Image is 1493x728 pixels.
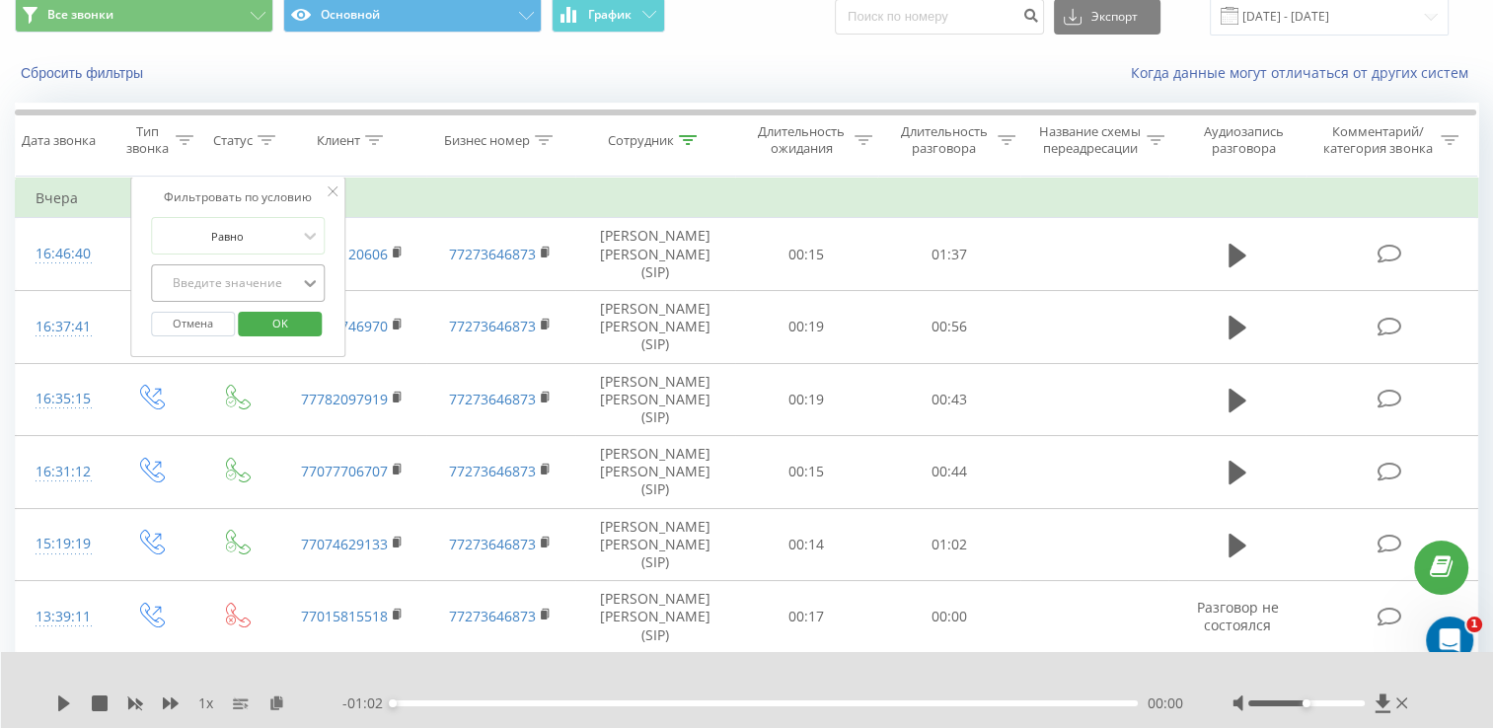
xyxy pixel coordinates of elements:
[735,508,878,581] td: 00:14
[317,132,360,149] div: Клиент
[449,607,536,625] a: 77273646873
[1196,598,1278,634] span: Разговор не состоялся
[301,390,388,408] a: 77782097919
[895,123,993,157] div: Длительность разговора
[1303,699,1310,707] div: Accessibility label
[36,235,87,273] div: 16:46:40
[449,535,536,553] a: 77273646873
[253,308,308,338] span: OK
[151,187,325,207] div: Фильтровать по условию
[877,581,1020,654] td: 00:00
[735,363,878,436] td: 00:19
[1148,693,1183,713] span: 00:00
[877,290,1020,363] td: 00:56
[877,436,1020,509] td: 00:44
[449,245,536,263] a: 77273646873
[16,179,1478,218] td: Вчера
[15,64,153,82] button: Сбросить фильтры
[36,308,87,346] div: 16:37:41
[238,312,322,336] button: OK
[198,693,213,713] span: 1 x
[301,607,388,625] a: 77015815518
[342,693,393,713] span: - 01:02
[575,508,735,581] td: [PERSON_NAME] [PERSON_NAME] (SIP)
[1426,617,1473,664] iframe: Intercom live chat
[1466,617,1482,632] span: 1
[1187,123,1302,157] div: Аудиозапись разговора
[157,275,297,291] div: Введите значение
[1131,63,1478,82] a: Когда данные могут отличаться от других систем
[753,123,851,157] div: Длительность ожидания
[36,380,87,418] div: 16:35:15
[36,598,87,636] div: 13:39:11
[735,290,878,363] td: 00:19
[449,390,536,408] a: 77273646873
[213,132,253,149] div: Статус
[389,699,397,707] div: Accessibility label
[301,317,388,335] a: 77760746970
[1038,123,1142,157] div: Название схемы переадресации
[301,535,388,553] a: 77074629133
[877,363,1020,436] td: 00:43
[449,462,536,480] a: 77273646873
[877,218,1020,291] td: 01:37
[151,312,235,336] button: Отмена
[588,8,632,22] span: График
[735,218,878,291] td: 00:15
[301,462,388,480] a: 77077706707
[36,453,87,491] div: 16:31:12
[301,245,388,263] a: 77773120606
[575,581,735,654] td: [PERSON_NAME] [PERSON_NAME] (SIP)
[608,132,674,149] div: Сотрудник
[575,436,735,509] td: [PERSON_NAME] [PERSON_NAME] (SIP)
[735,581,878,654] td: 00:17
[124,123,171,157] div: Тип звонка
[449,317,536,335] a: 77273646873
[36,525,87,563] div: 15:19:19
[575,363,735,436] td: [PERSON_NAME] [PERSON_NAME] (SIP)
[877,508,1020,581] td: 01:02
[47,7,113,23] span: Все звонки
[575,218,735,291] td: [PERSON_NAME] [PERSON_NAME] (SIP)
[575,290,735,363] td: [PERSON_NAME] [PERSON_NAME] (SIP)
[1320,123,1436,157] div: Комментарий/категория звонка
[444,132,530,149] div: Бизнес номер
[22,132,96,149] div: Дата звонка
[735,436,878,509] td: 00:15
